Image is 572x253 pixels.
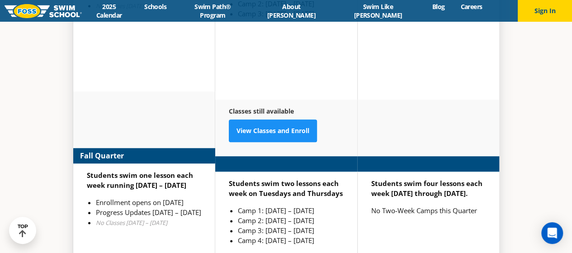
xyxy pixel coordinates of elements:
[371,205,486,215] p: No Two-Week Camps this Quarter
[229,179,343,198] strong: Students swim two lessons each week on Tuesdays and Thursdays
[238,215,344,225] li: Camp 2: [DATE] – [DATE]
[96,197,201,207] li: Enrollment opens on [DATE]
[18,224,28,238] div: TOP
[80,150,124,161] strong: Fall Quarter
[541,222,563,244] div: Open Intercom Messenger
[238,205,344,215] li: Camp 1: [DATE] – [DATE]
[238,225,344,235] li: Camp 3: [DATE] – [DATE]
[453,2,490,11] a: Careers
[5,4,82,18] img: FOSS Swim School Logo
[229,107,294,115] strong: Classes still available
[332,2,424,19] a: Swim Like [PERSON_NAME]
[87,171,193,190] strong: Students swim one lesson each week running [DATE] – [DATE]
[96,207,201,217] li: Progress Updates [DATE] – [DATE]
[96,219,167,227] em: No Classes [DATE] – [DATE]
[82,2,137,19] a: 2025 Calendar
[238,235,344,245] li: Camp 4: [DATE] – [DATE]
[251,2,332,19] a: About [PERSON_NAME]
[175,2,251,19] a: Swim Path® Program
[424,2,453,11] a: Blog
[229,119,317,142] a: View Classes and Enroll
[137,2,175,11] a: Schools
[371,179,482,198] strong: Students swim four lessons each week [DATE] through [DATE].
